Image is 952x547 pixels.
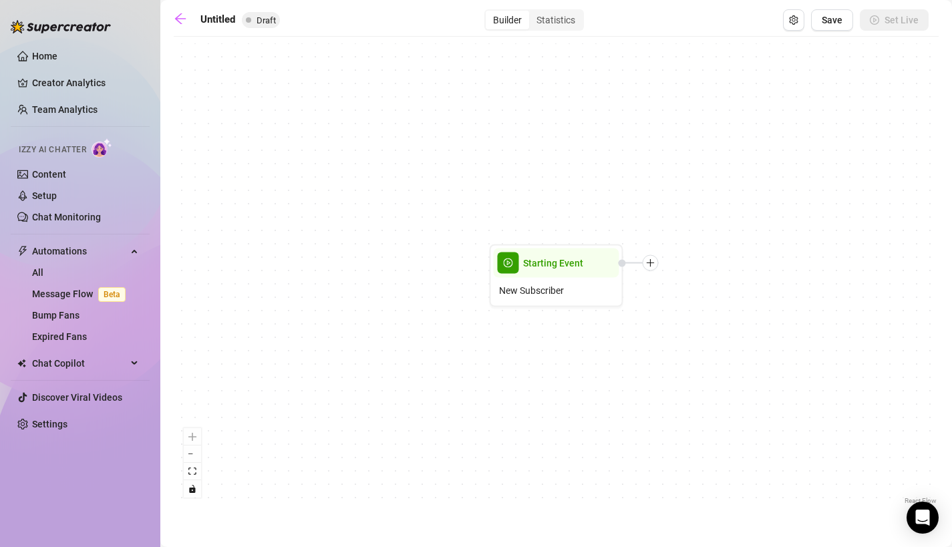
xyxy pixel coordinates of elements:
[32,51,57,61] a: Home
[17,246,28,256] span: thunderbolt
[484,9,584,31] div: segmented control
[529,11,583,29] div: Statistics
[32,72,139,94] a: Creator Analytics
[32,331,87,342] a: Expired Fans
[200,13,235,25] strong: Untitled
[32,267,43,278] a: All
[905,497,937,504] a: React Flow attribution
[17,359,26,368] img: Chat Copilot
[32,104,98,115] a: Team Analytics
[499,283,564,298] span: New Subscriber
[32,353,127,374] span: Chat Copilot
[184,463,201,480] button: fit view
[811,9,853,31] button: Save Flow
[184,480,201,498] button: toggle interactivity
[19,144,86,156] span: Izzy AI Chatter
[32,310,80,321] a: Bump Fans
[32,419,67,429] a: Settings
[184,445,201,463] button: zoom out
[822,15,842,25] span: Save
[646,258,655,268] span: plus
[174,12,194,28] a: arrow-left
[32,240,127,262] span: Automations
[98,287,126,302] span: Beta
[32,392,122,403] a: Discover Viral Videos
[32,212,101,222] a: Chat Monitoring
[32,289,131,299] a: Message FlowBeta
[486,11,529,29] div: Builder
[523,256,583,270] span: Starting Event
[11,20,111,33] img: logo-BBDzfeDw.svg
[490,244,623,307] div: play-circleStarting EventNew Subscriber
[860,9,929,31] button: Set Live
[907,502,939,534] div: Open Intercom Messenger
[498,252,519,274] span: play-circle
[92,138,112,158] img: AI Chatter
[257,15,276,25] span: Draft
[184,428,201,498] div: React Flow controls
[32,169,66,180] a: Content
[32,190,57,201] a: Setup
[783,9,804,31] button: Open Exit Rules
[174,12,187,25] span: arrow-left
[789,15,798,25] span: setting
